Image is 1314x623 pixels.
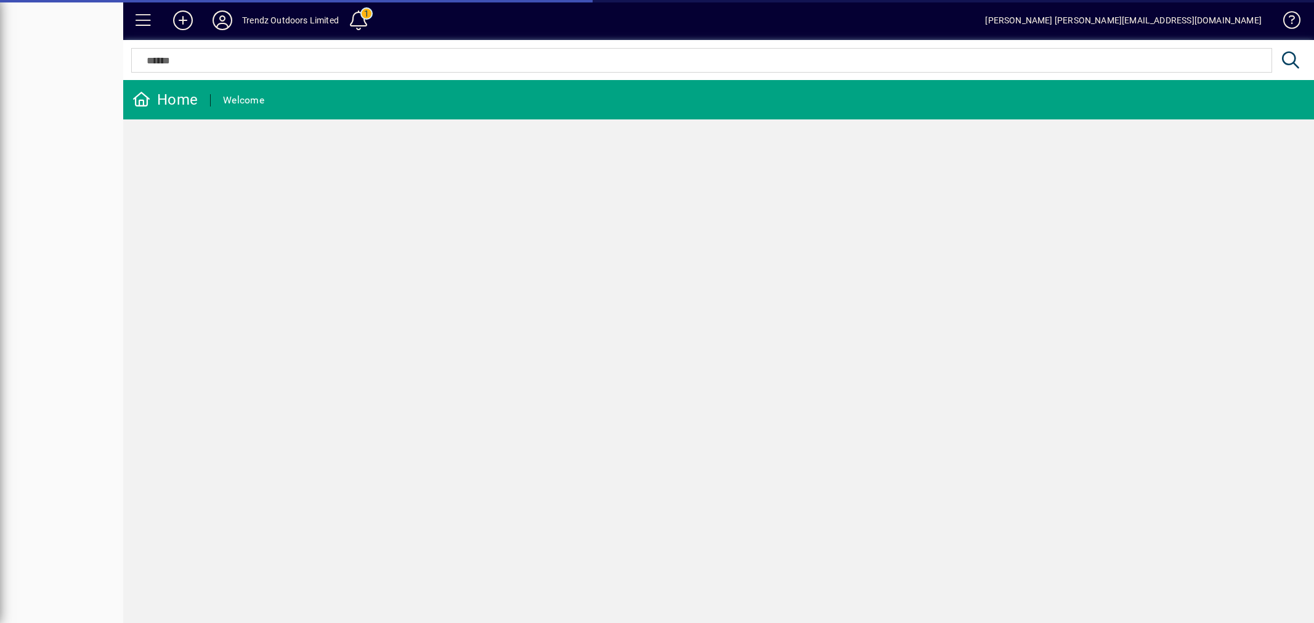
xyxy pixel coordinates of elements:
a: Knowledge Base [1274,2,1299,42]
div: [PERSON_NAME] [PERSON_NAME][EMAIL_ADDRESS][DOMAIN_NAME] [985,10,1262,30]
button: Add [163,9,203,31]
div: Welcome [223,90,264,110]
div: Trendz Outdoors Limited [242,10,339,30]
button: Profile [203,9,242,31]
div: Home [132,90,198,110]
